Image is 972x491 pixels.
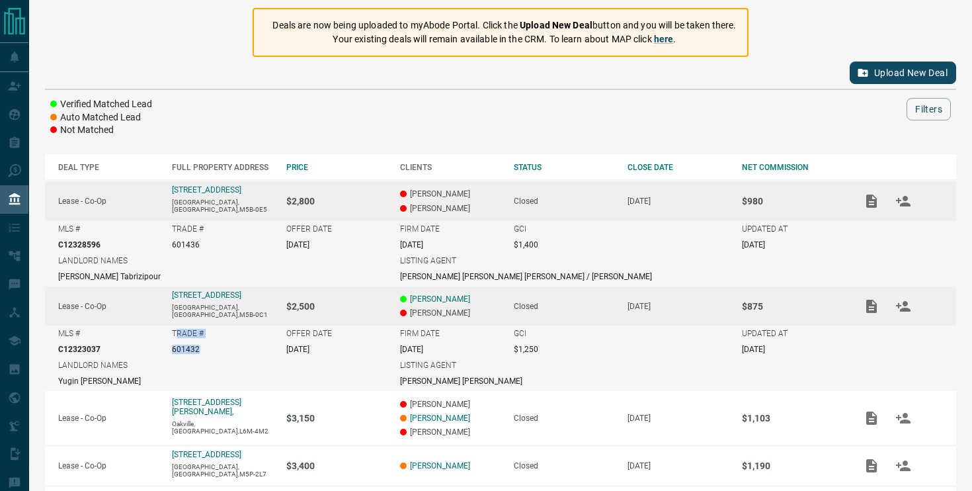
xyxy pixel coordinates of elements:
[628,414,728,423] p: [DATE]
[400,308,501,318] p: [PERSON_NAME]
[742,224,788,234] p: UPDATED AT
[856,301,887,310] span: Add / View Documents
[58,256,128,265] p: LANDLORD NAMES
[400,345,423,354] p: [DATE]
[856,413,887,422] span: Add / View Documents
[400,163,501,172] div: CLIENTS
[742,413,842,424] p: $1,103
[172,398,241,416] a: [STREET_ADDRESS][PERSON_NAME],
[742,461,842,471] p: $1,190
[172,185,241,195] a: [STREET_ADDRESS]
[400,361,456,370] p: LISTING AGENT
[58,329,80,338] p: MLS #
[628,163,728,172] div: CLOSE DATE
[172,329,204,338] p: TRADE #
[400,400,501,409] p: [PERSON_NAME]
[58,377,141,386] p: Yugin [PERSON_NAME]
[172,290,241,300] a: [STREET_ADDRESS]
[410,414,470,423] a: [PERSON_NAME]
[628,461,728,470] p: [DATE]
[286,196,387,206] p: $2,800
[514,345,538,354] p: $1,250
[514,329,526,338] p: GCI
[50,111,152,124] li: Auto Matched Lead
[58,163,159,172] div: DEAL TYPE
[400,256,456,265] p: LISTING AGENT
[172,163,272,172] div: FULL PROPERTY ADDRESS
[628,197,728,206] p: [DATE]
[514,302,614,311] div: Closed
[400,272,652,281] p: [PERSON_NAME] [PERSON_NAME] [PERSON_NAME] / [PERSON_NAME]
[58,361,128,370] p: LANDLORD NAMES
[58,224,80,234] p: MLS #
[850,62,956,84] button: Upload New Deal
[50,124,152,137] li: Not Matched
[58,272,161,281] p: [PERSON_NAME] Tabrizipour
[742,163,842,172] div: NET COMMISSION
[58,414,159,423] p: Lease - Co-Op
[286,345,309,354] p: [DATE]
[514,224,526,234] p: GCI
[400,189,501,199] p: [PERSON_NAME]
[172,199,272,213] p: [GEOGRAPHIC_DATA],[GEOGRAPHIC_DATA],M5B-0E5
[520,20,592,30] strong: Upload New Deal
[172,345,200,354] p: 601432
[272,19,736,32] p: Deals are now being uploaded to myAbode Portal. Click the button and you will be taken there.
[514,163,614,172] div: STATUS
[58,240,101,249] p: C12328596
[742,196,842,206] p: $980
[856,196,887,205] span: Add / View Documents
[887,196,919,205] span: Match Clients
[887,461,919,470] span: Match Clients
[400,329,440,338] p: FIRM DATE
[286,163,387,172] div: PRICE
[514,197,614,206] div: Closed
[400,427,501,437] p: [PERSON_NAME]
[286,413,387,424] p: $3,150
[628,302,728,311] p: [DATE]
[58,461,159,470] p: Lease - Co-Op
[887,301,919,310] span: Match Clients
[742,345,765,354] p: [DATE]
[514,240,538,249] p: $1,400
[172,240,200,249] p: 601436
[410,294,470,304] a: [PERSON_NAME]
[286,240,309,249] p: [DATE]
[286,224,332,234] p: OFFER DATE
[272,32,736,46] p: Your existing deals will remain available in the CRM. To learn about MAP click .
[514,461,614,470] div: Closed
[514,414,614,423] div: Closed
[400,204,501,213] p: [PERSON_NAME]
[742,329,788,338] p: UPDATED AT
[907,98,951,120] button: Filters
[172,420,272,435] p: Oakville,[GEOGRAPHIC_DATA],L6M-4M2
[410,461,470,470] a: [PERSON_NAME]
[172,463,272,478] p: [GEOGRAPHIC_DATA],[GEOGRAPHIC_DATA],M5P-2L7
[400,240,423,249] p: [DATE]
[654,34,674,44] a: here
[172,450,241,459] a: [STREET_ADDRESS]
[400,377,522,386] p: [PERSON_NAME] [PERSON_NAME]
[887,413,919,422] span: Match Clients
[58,345,101,354] p: C12323037
[742,240,765,249] p: [DATE]
[58,302,159,311] p: Lease - Co-Op
[742,301,842,312] p: $875
[286,301,387,312] p: $2,500
[286,329,332,338] p: OFFER DATE
[172,304,272,318] p: [GEOGRAPHIC_DATA],[GEOGRAPHIC_DATA],M5B-0C1
[286,461,387,471] p: $3,400
[856,461,887,470] span: Add / View Documents
[50,98,152,111] li: Verified Matched Lead
[400,224,440,234] p: FIRM DATE
[172,224,204,234] p: TRADE #
[58,197,159,206] p: Lease - Co-Op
